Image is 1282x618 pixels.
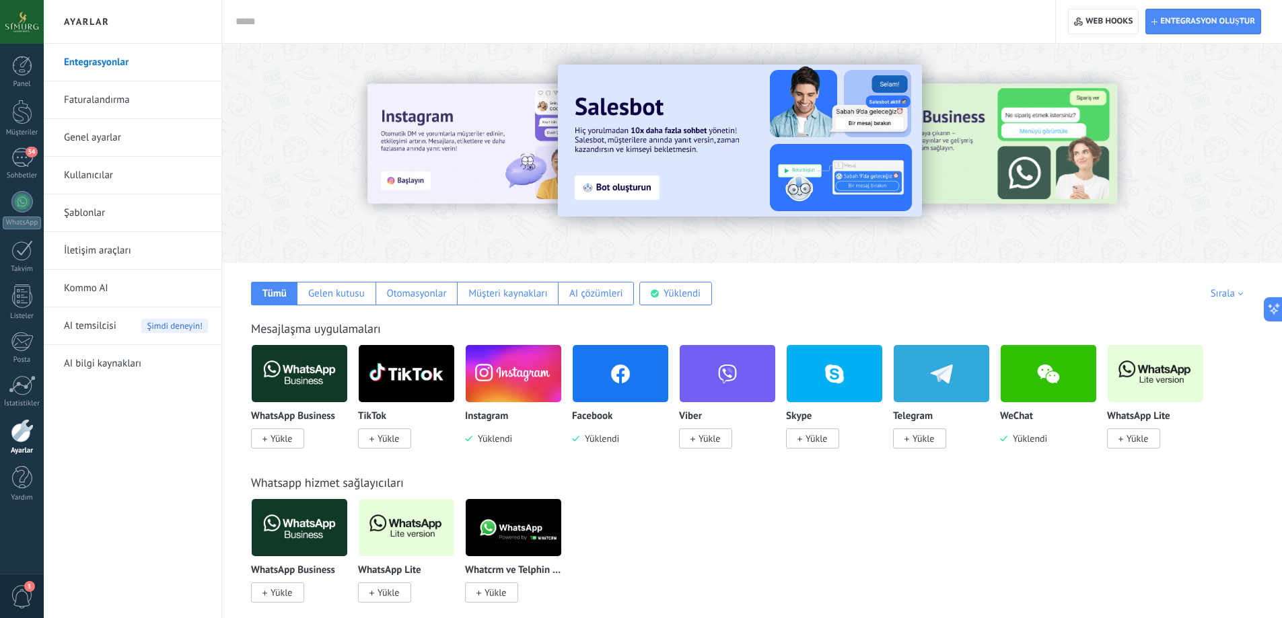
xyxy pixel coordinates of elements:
div: Tümü [262,287,287,300]
div: Instagram [465,344,572,465]
div: TikTok [358,344,465,465]
div: WhatsApp Lite [1107,344,1214,465]
p: TikTok [358,411,386,422]
a: AI bilgi kaynakları [64,345,208,383]
p: WhatsApp Business [251,411,335,422]
div: Takvim [3,265,42,274]
div: Telegram [893,344,1000,465]
p: Whatcrm ve Telphin tarafından Whatsapp [465,565,562,576]
span: Yükle [271,586,292,598]
img: Slide 2 [558,65,922,217]
p: Skype [786,411,812,422]
div: Ayarlar [3,447,42,455]
img: logo_main.png [359,495,454,560]
img: logo_main.png [1108,341,1203,406]
div: Yüklendi [664,287,701,300]
span: Yüklendi [1007,432,1047,445]
span: Yükle [699,432,720,445]
div: Müşteri kaynakları [468,287,547,300]
a: Kommo AI [64,270,208,307]
p: Facebook [572,411,612,422]
span: Şimdi deneyin! [141,319,208,333]
span: 1 [24,581,35,592]
p: Viber [679,411,702,422]
a: Genel ayarlar [64,119,208,157]
p: WhatsApp Business [251,565,335,576]
li: AI temsilcisi [44,307,221,345]
span: Yükle [913,432,934,445]
img: logo_main.png [252,495,347,560]
div: Facebook [572,344,679,465]
a: AI temsilcisiŞimdi deneyin! [64,307,208,345]
img: Slide 1 [367,84,654,204]
div: Listeler [3,312,42,321]
button: Web hooks [1068,9,1139,34]
a: İletişim araçları [64,232,208,270]
img: logo_main.png [466,495,561,560]
span: Yükle [806,432,827,445]
p: Instagram [465,411,508,422]
img: logo_main.png [359,341,454,406]
span: Yükle [271,432,292,445]
div: Otomasyonlar [386,287,446,300]
img: instagram.png [466,341,561,406]
li: Kommo AI [44,270,221,307]
a: Kullanıcılar [64,157,208,194]
img: logo_main.png [252,341,347,406]
a: Faturalandırma [64,81,208,119]
img: Slide 3 [830,84,1117,204]
button: Entegrasyon oluştur [1145,9,1261,34]
p: WhatsApp Lite [358,565,421,576]
div: Yardım [3,494,42,502]
div: Posta [3,356,42,364]
span: Yükle [378,586,399,598]
p: Telegram [893,411,933,422]
div: İstatistikler [3,399,42,408]
img: skype.png [787,341,882,406]
div: AI çözümleri [569,287,622,300]
div: WhatsApp Business [251,344,358,465]
li: AI bilgi kaynakları [44,345,221,382]
div: Skype [786,344,893,465]
li: Faturalandırma [44,81,221,119]
img: wechat.png [1001,341,1096,406]
div: Sırala [1211,287,1248,300]
a: Entegrasyonlar [64,44,208,81]
span: Yüklendi [579,432,619,445]
span: 34 [26,147,37,157]
a: Mesajlaşma uygulamaları [251,321,381,336]
span: Yükle [1127,432,1148,445]
span: AI temsilcisi [64,307,116,345]
a: Şablonlar [64,194,208,232]
span: Entegrasyon oluştur [1160,16,1255,27]
img: telegram.png [894,341,989,406]
div: Viber [679,344,786,465]
img: facebook.png [573,341,668,406]
div: WeChat [1000,344,1107,465]
span: Yükle [485,586,506,598]
img: viber.png [680,341,775,406]
p: WhatsApp Lite [1107,411,1170,422]
div: Gelen kutusu [308,287,365,300]
div: Müşteriler [3,128,42,137]
span: Yükle [378,432,399,445]
li: İletişim araçları [44,232,221,270]
div: Sohbetler [3,171,42,180]
span: Web hooks [1085,16,1133,27]
li: Kullanıcılar [44,157,221,194]
div: WhatsApp [3,217,41,229]
li: Entegrasyonlar [44,44,221,81]
li: Genel ayarlar [44,119,221,157]
div: Panel [3,80,42,89]
p: WeChat [1000,411,1033,422]
a: Whatsapp hizmet sağlayıcıları [251,475,404,490]
span: Yüklendi [472,432,512,445]
li: Şablonlar [44,194,221,232]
